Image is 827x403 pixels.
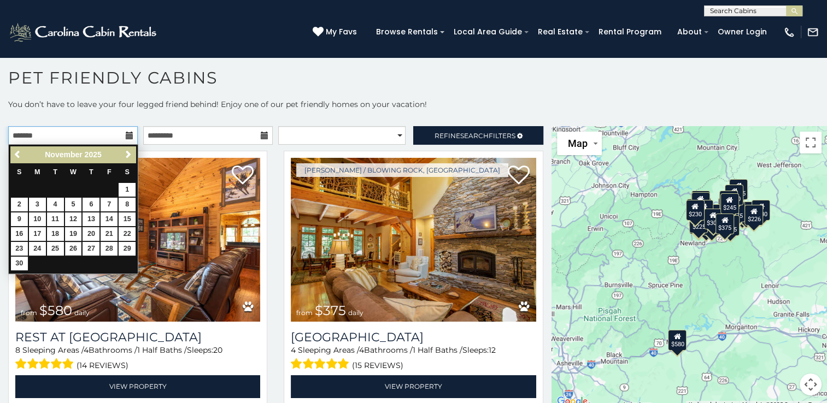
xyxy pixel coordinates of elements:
span: Monday [34,168,40,176]
a: [PERSON_NAME] / Blowing Rock, [GEOGRAPHIC_DATA] [296,163,508,177]
a: 21 [101,227,118,241]
div: $230 [685,200,704,221]
a: 29 [119,242,136,256]
span: (15 reviews) [352,358,403,372]
h3: Mountain Song Lodge [291,330,536,345]
a: 4 [47,198,64,211]
a: Rental Program [593,23,667,40]
a: Owner Login [712,23,772,40]
h3: Rest at Mountain Crest [15,330,260,345]
span: Refine Filters [435,132,515,140]
a: 8 [119,198,136,211]
div: $360 [719,190,738,211]
a: Local Area Guide [448,23,527,40]
a: 5 [65,198,82,211]
button: Toggle fullscreen view [800,132,822,153]
div: $320 [725,184,743,205]
span: $580 [39,303,72,318]
span: 4 [359,345,364,355]
div: $525 [729,179,748,199]
a: Browse Rentals [371,23,443,40]
a: 1 [119,183,136,197]
span: daily [348,309,363,317]
span: Previous [14,150,22,159]
span: Search [460,132,489,140]
span: Saturday [125,168,130,176]
a: 13 [83,212,99,226]
span: 4 [84,345,89,355]
a: 11 [47,212,64,226]
button: Map camera controls [800,374,822,395]
span: Thursday [89,168,93,176]
div: $225 [689,212,708,233]
span: 12 [489,345,496,355]
a: 17 [29,227,46,241]
span: from [21,309,37,317]
a: 14 [101,212,118,226]
span: My Favs [326,26,357,38]
div: $345 [702,215,720,235]
a: 22 [119,227,136,241]
a: 3 [29,198,46,211]
span: Map [568,138,588,149]
a: View Property [15,375,260,398]
a: Add to favorites [232,164,254,187]
a: 2 [11,198,28,211]
a: 6 [83,198,99,211]
img: Mountain Song Lodge [291,158,536,322]
span: November [45,150,82,159]
a: RefineSearchFilters [413,126,543,145]
span: 20 [213,345,222,355]
span: Next [124,150,133,159]
a: View Property [291,375,536,398]
a: Rest at [GEOGRAPHIC_DATA] [15,330,260,345]
div: $325 [691,191,710,211]
div: $355 [689,214,707,234]
div: Sleeping Areas / Bathrooms / Sleeps: [291,345,536,372]
a: 10 [29,212,46,226]
span: Sunday [17,168,21,176]
div: $245 [720,193,739,214]
a: My Favs [313,26,360,38]
a: 20 [83,227,99,241]
span: 2025 [85,150,102,159]
a: 25 [47,242,64,256]
img: White-1-2.png [8,21,160,43]
button: Change map style [557,132,602,155]
a: 16 [11,227,28,241]
span: (14 reviews) [77,358,128,372]
a: Add to favorites [508,164,530,187]
a: 19 [65,227,82,241]
div: $375 [715,213,734,234]
a: Real Estate [532,23,588,40]
span: $375 [315,303,346,318]
span: Tuesday [53,168,57,176]
div: $930 [752,200,770,221]
a: 15 [119,212,136,226]
a: Mountain Song Lodge from $375 daily [291,158,536,322]
div: $580 [668,329,687,350]
div: $310 [691,192,709,212]
a: 7 [101,198,118,211]
span: Wednesday [70,168,77,176]
span: from [296,309,313,317]
div: $325 [691,192,709,213]
div: $355 [721,215,740,236]
a: 18 [47,227,64,241]
a: 26 [65,242,82,256]
span: Friday [107,168,112,176]
a: 12 [65,212,82,226]
a: 27 [83,242,99,256]
span: 4 [291,345,296,355]
div: Sleeping Areas / Bathrooms / Sleeps: [15,345,260,372]
img: mail-regular-white.png [807,26,819,38]
span: 1 Half Baths / [413,345,462,355]
img: phone-regular-white.png [783,26,795,38]
a: 24 [29,242,46,256]
span: daily [74,309,90,317]
a: [GEOGRAPHIC_DATA] [291,330,536,345]
a: 23 [11,242,28,256]
a: Next [121,148,135,162]
div: $305 [703,208,722,229]
a: Previous [11,148,25,162]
